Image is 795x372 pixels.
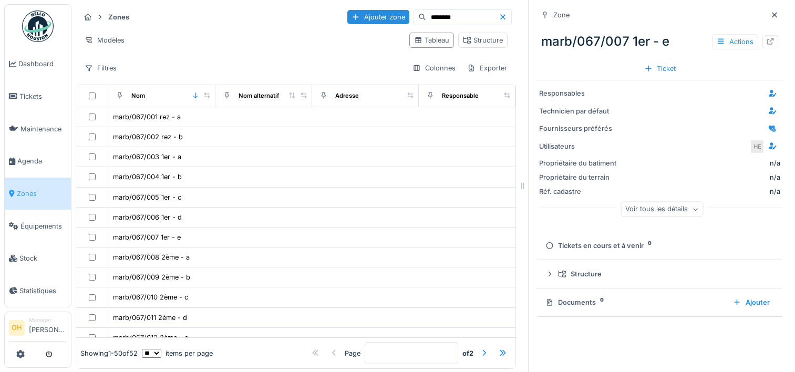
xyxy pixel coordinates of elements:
[113,313,187,323] div: marb/067/011 2ème - d
[541,264,778,284] summary: Structure
[113,112,181,122] div: marb/067/001 rez - a
[539,106,618,116] div: Technicien par défaut
[5,242,71,275] a: Stock
[539,187,618,197] div: Réf. cadastre
[113,252,190,262] div: marb/067/008 2ème - a
[414,35,449,45] div: Tableau
[113,292,188,302] div: marb/067/010 2ème - c
[640,61,680,76] div: Ticket
[541,236,778,255] summary: Tickets en cours et à venir0
[19,286,67,296] span: Statistiques
[80,348,138,358] div: Showing 1 - 50 of 52
[5,112,71,145] a: Maintenance
[20,124,67,134] span: Maintenance
[539,123,618,133] div: Fournisseurs préférés
[622,187,780,197] div: n/a
[19,91,67,101] span: Tickets
[29,316,67,324] div: Manager
[5,210,71,242] a: Équipements
[113,212,182,222] div: marb/067/006 1er - d
[113,132,183,142] div: marb/067/002 rez - b
[104,12,133,22] strong: Zones
[750,139,765,154] div: HE
[20,221,67,231] span: Équipements
[19,253,67,263] span: Stock
[770,158,780,168] div: n/a
[539,172,618,182] div: Propriétaire du terrain
[5,178,71,210] a: Zones
[539,141,618,151] div: Utilisateurs
[5,48,71,80] a: Dashboard
[113,152,181,162] div: marb/067/003 1er - a
[335,91,359,100] div: Adresse
[29,316,67,339] li: [PERSON_NAME]
[142,348,213,358] div: items per page
[113,172,182,182] div: marb/067/004 1er - b
[462,348,473,358] strong: of 2
[80,33,129,48] div: Modèles
[17,156,67,166] span: Agenda
[113,192,181,202] div: marb/067/005 1er - c
[462,60,512,76] div: Exporter
[545,241,770,251] div: Tickets en cours et à venir
[239,91,279,100] div: Nom alternatif
[80,60,121,76] div: Filtres
[5,80,71,113] a: Tickets
[553,10,570,20] div: Zone
[9,320,25,336] li: OH
[729,295,774,309] div: Ajouter
[17,189,67,199] span: Zones
[5,145,71,178] a: Agenda
[408,60,460,76] div: Colonnes
[22,11,54,42] img: Badge_color-CXgf-gQk.svg
[5,275,71,307] a: Statistiques
[9,316,67,342] a: OH Manager[PERSON_NAME]
[539,88,618,98] div: Responsables
[712,34,758,49] div: Actions
[622,172,780,182] div: n/a
[113,272,190,282] div: marb/067/009 2ème - b
[621,202,703,217] div: Voir tous les détails
[347,10,409,24] div: Ajouter zone
[539,158,618,168] div: Propriétaire du batiment
[541,293,778,312] summary: Documents0Ajouter
[442,91,479,100] div: Responsable
[537,28,782,55] div: marb/067/007 1er - e
[18,59,67,69] span: Dashboard
[545,297,725,307] div: Documents
[345,348,360,358] div: Page
[558,269,770,279] div: Structure
[113,333,188,343] div: marb/067/012 2ème - e
[113,232,181,242] div: marb/067/007 1er - e
[131,91,145,100] div: Nom
[463,35,503,45] div: Structure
